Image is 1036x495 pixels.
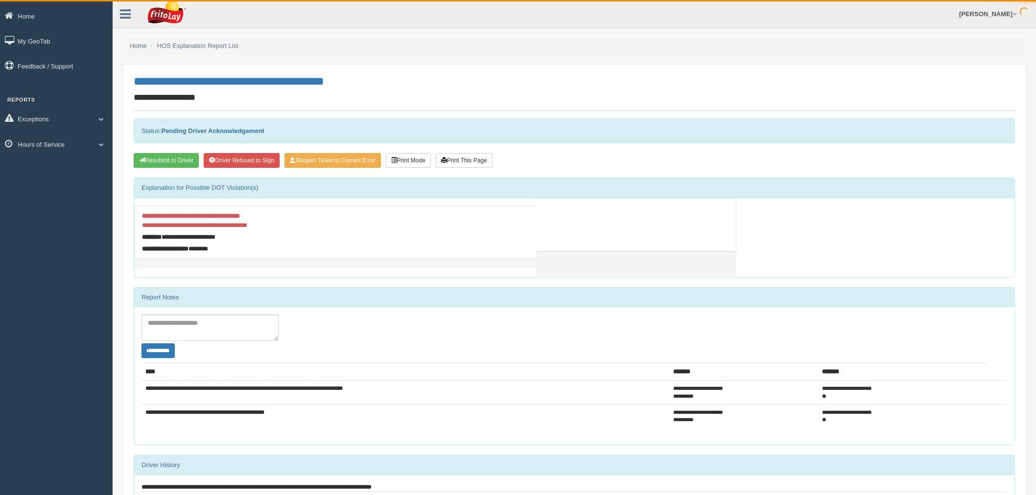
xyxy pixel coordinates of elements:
div: Explanation for Possible DOT Violation(s) [134,178,1014,198]
button: Print This Page [436,153,493,168]
button: Print Mode [386,153,431,168]
div: Driver History [134,455,1014,475]
strong: Pending Driver Acknowledgement [161,127,264,135]
button: Driver Refused to Sign [204,153,280,168]
button: Change Filter Options [141,343,175,358]
button: Resubmit To Driver [134,153,199,168]
div: Report Notes [134,288,1014,307]
div: Status: [134,118,1015,143]
button: Reopen Ticket [284,153,381,168]
a: HOS Explanation Report List [157,42,238,49]
a: Home [130,42,147,49]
